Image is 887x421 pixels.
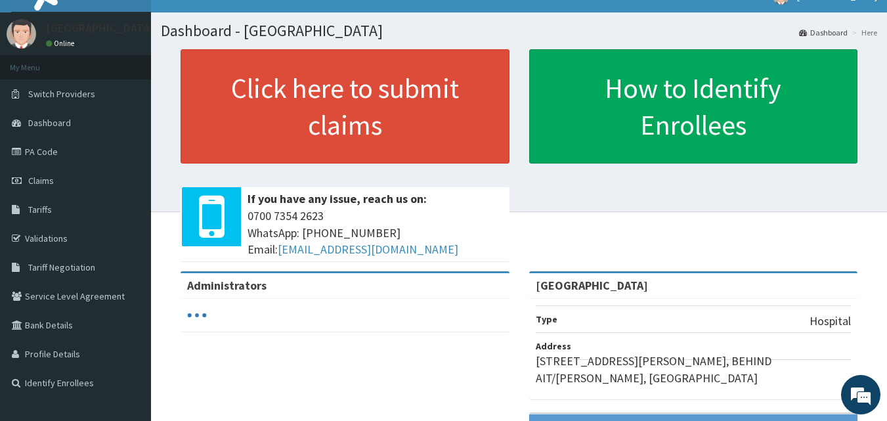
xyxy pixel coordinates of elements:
[187,305,207,325] svg: audio-loading
[536,278,648,293] strong: [GEOGRAPHIC_DATA]
[187,278,267,293] b: Administrators
[810,313,851,330] p: Hospital
[28,175,54,187] span: Claims
[248,208,503,258] span: 0700 7354 2623 WhatsApp: [PHONE_NUMBER] Email:
[181,49,509,164] a: Click here to submit claims
[7,19,36,49] img: User Image
[278,242,458,257] a: [EMAIL_ADDRESS][DOMAIN_NAME]
[536,313,557,325] b: Type
[46,39,77,48] a: Online
[536,340,571,352] b: Address
[76,127,181,259] span: We're online!
[215,7,247,38] div: Minimize live chat window
[24,66,53,99] img: d_794563401_company_1708531726252_794563401
[799,27,848,38] a: Dashboard
[529,49,858,164] a: How to Identify Enrollees
[28,261,95,273] span: Tariff Negotiation
[849,27,877,38] li: Here
[46,22,154,34] p: [GEOGRAPHIC_DATA]
[7,281,250,327] textarea: Type your message and hit 'Enter'
[28,204,52,215] span: Tariffs
[161,22,877,39] h1: Dashboard - [GEOGRAPHIC_DATA]
[28,117,71,129] span: Dashboard
[28,88,95,100] span: Switch Providers
[248,191,427,206] b: If you have any issue, reach us on:
[68,74,221,91] div: Chat with us now
[536,353,852,386] p: [STREET_ADDRESS][PERSON_NAME], BEHIND AIT/[PERSON_NAME], [GEOGRAPHIC_DATA]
